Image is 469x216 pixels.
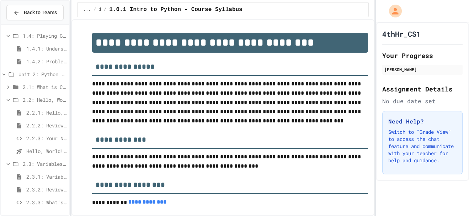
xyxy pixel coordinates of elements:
[26,173,66,180] span: 2.3.1: Variables and Data Types
[26,109,66,116] span: 2.2.1: Hello, World!
[94,7,96,12] span: /
[26,147,66,155] span: Hello, World! - Quiz
[26,122,66,129] span: 2.2.2: Review - Hello, World!
[388,128,457,164] p: Switch to "Grade View" to access the chat feature and communicate with your teacher for help and ...
[23,96,66,104] span: 2.2: Hello, World!
[26,45,66,52] span: 1.4.1: Understanding Games with Flowcharts
[388,117,457,126] h3: Need Help?
[109,5,242,14] span: 1.0.1 Intro to Python - Course Syllabus
[26,199,66,206] span: 2.3.3: What's the Type?
[384,66,460,73] div: [PERSON_NAME]
[6,5,64,20] button: Back to Teams
[26,58,66,65] span: 1.4.2: Problem Solving Reflection
[382,51,463,60] h2: Your Progress
[382,3,404,19] div: My Account
[26,135,66,142] span: 2.2.3: Your Name and Favorite Movie
[26,186,66,193] span: 2.3.2: Review - Variables and Data Types
[382,97,463,105] div: No due date set
[99,7,101,12] span: 1.0 Syllabus
[23,83,66,91] span: 2.1: What is Code?
[24,9,57,16] span: Back to Teams
[104,7,106,12] span: /
[23,160,66,168] span: 2.3: Variables and Data Types
[382,84,463,94] h2: Assignment Details
[83,7,91,12] span: ...
[382,29,421,39] h1: 4thHr_CS1
[18,70,66,78] span: Unit 2: Python Fundamentals
[23,32,66,39] span: 1.4: Playing Games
